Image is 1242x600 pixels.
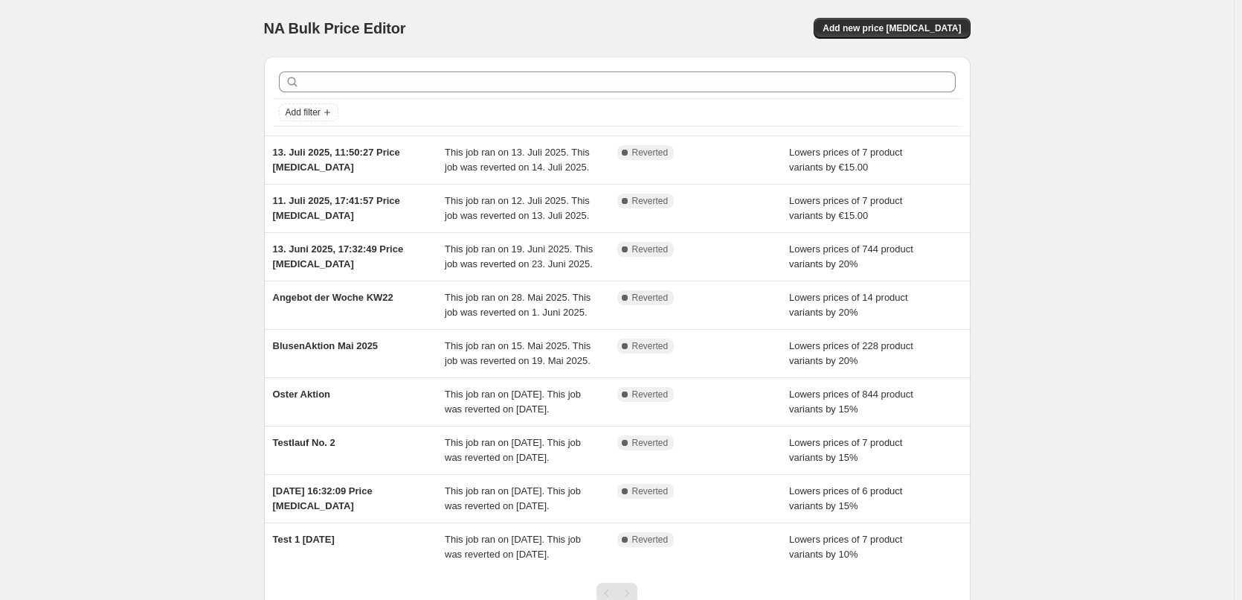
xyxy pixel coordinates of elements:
[273,340,379,351] span: BlusenAktion Mai 2025
[264,20,406,36] span: NA Bulk Price Editor
[445,292,591,318] span: This job ran on 28. Mai 2025. This job was reverted on 1. Juni 2025.
[789,485,902,511] span: Lowers prices of 6 product variants by 15%
[632,292,669,304] span: Reverted
[632,534,669,546] span: Reverted
[632,340,669,352] span: Reverted
[445,389,581,415] span: This job ran on [DATE]. This job was reverted on [DATE].
[273,243,404,269] span: 13. Juni 2025, 17:32:49 Price [MEDICAL_DATA]
[823,22,961,34] span: Add new price [MEDICAL_DATA]
[273,389,331,400] span: Oster Aktion
[273,534,335,545] span: Test 1 [DATE]
[789,292,908,318] span: Lowers prices of 14 product variants by 20%
[445,437,581,463] span: This job ran on [DATE]. This job was reverted on [DATE].
[273,485,373,511] span: [DATE] 16:32:09 Price [MEDICAL_DATA]
[445,147,590,173] span: This job ran on 13. Juli 2025. This job was reverted on 14. Juli 2025.
[789,340,913,366] span: Lowers prices of 228 product variants by 20%
[286,106,321,118] span: Add filter
[273,195,400,221] span: 11. Juli 2025, 17:41:57 Price [MEDICAL_DATA]
[273,147,400,173] span: 13. Juli 2025, 11:50:27 Price [MEDICAL_DATA]
[789,147,902,173] span: Lowers prices of 7 product variants by €15.00
[632,389,669,400] span: Reverted
[789,437,902,463] span: Lowers prices of 7 product variants by 15%
[814,18,970,39] button: Add new price [MEDICAL_DATA]
[632,485,669,497] span: Reverted
[789,195,902,221] span: Lowers prices of 7 product variants by €15.00
[789,243,913,269] span: Lowers prices of 744 product variants by 20%
[789,534,902,560] span: Lowers prices of 7 product variants by 10%
[445,195,590,221] span: This job ran on 12. Juli 2025. This job was reverted on 13. Juli 2025.
[445,485,581,511] span: This job ran on [DATE]. This job was reverted on [DATE].
[279,103,338,121] button: Add filter
[445,340,591,366] span: This job ran on 15. Mai 2025. This job was reverted on 19. Mai 2025.
[632,243,669,255] span: Reverted
[445,534,581,560] span: This job ran on [DATE]. This job was reverted on [DATE].
[632,437,669,449] span: Reverted
[273,437,335,448] span: Testlauf No. 2
[273,292,393,303] span: Angebot der Woche KW22
[445,243,593,269] span: This job ran on 19. Juni 2025. This job was reverted on 23. Juni 2025.
[789,389,913,415] span: Lowers prices of 844 product variants by 15%
[632,147,669,159] span: Reverted
[632,195,669,207] span: Reverted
